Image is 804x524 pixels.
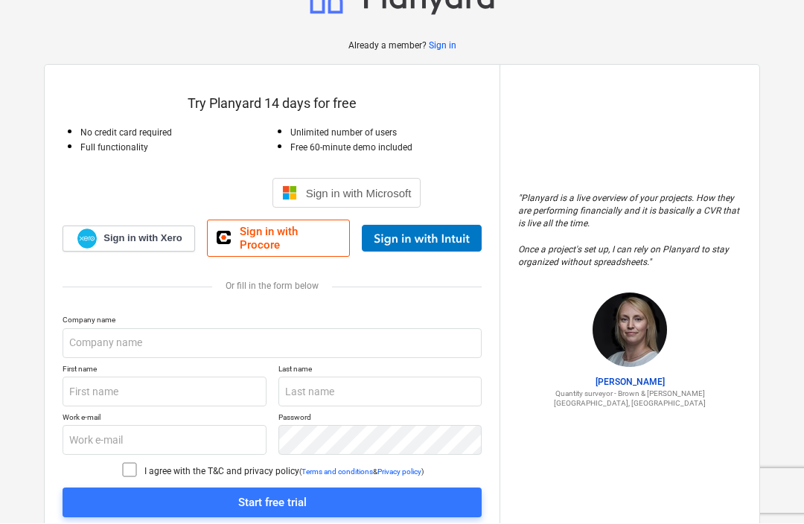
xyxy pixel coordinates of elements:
[282,186,297,201] img: Microsoft logo
[124,177,261,210] div: Sign in with Google. Opens in new tab
[290,142,482,155] p: Free 60-minute demo included
[63,95,482,113] p: Try Planyard 14 days for free
[63,226,195,252] a: Sign in with Xero
[240,226,340,252] span: Sign in with Procore
[518,377,741,389] p: [PERSON_NAME]
[116,177,268,210] iframe: Sign in with Google Button
[429,40,456,53] a: Sign in
[144,466,299,479] p: I agree with the T&C and privacy policy
[103,232,182,246] span: Sign in with Xero
[63,329,482,359] input: Company name
[77,229,97,249] img: Xero logo
[63,316,482,328] p: Company name
[278,365,482,377] p: Last name
[63,488,482,518] button: Start free trial
[63,365,267,377] p: First name
[63,426,267,456] input: Work e-mail
[238,493,307,513] div: Start free trial
[278,377,482,407] input: Last name
[63,377,267,407] input: First name
[301,468,373,476] a: Terms and conditions
[299,467,424,477] p: ( & )
[63,281,482,292] div: Or fill in the form below
[63,413,267,426] p: Work e-mail
[518,399,741,409] p: [GEOGRAPHIC_DATA], [GEOGRAPHIC_DATA]
[593,293,667,368] img: Claire Hill
[518,389,741,399] p: Quantity surveyor - Brown & [PERSON_NAME]
[306,188,412,200] span: Sign in with Microsoft
[207,220,350,258] a: Sign in with Procore
[348,40,429,53] p: Already a member?
[518,193,741,269] p: " Planyard is a live overview of your projects. How they are performing financially and it is bas...
[278,413,482,426] p: Password
[80,127,272,140] p: No credit card required
[377,468,421,476] a: Privacy policy
[80,142,272,155] p: Full functionality
[290,127,482,140] p: Unlimited number of users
